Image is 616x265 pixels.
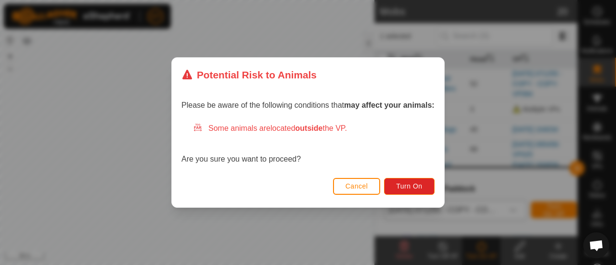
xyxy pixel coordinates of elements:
[295,124,323,132] strong: outside
[385,178,435,195] button: Turn On
[270,124,347,132] span: located the VP.
[344,101,435,109] strong: may affect your animals:
[193,123,435,134] div: Some animals are
[346,182,368,190] span: Cancel
[181,67,317,82] div: Potential Risk to Animals
[583,232,609,258] div: Open chat
[397,182,423,190] span: Turn On
[181,101,435,109] span: Please be aware of the following conditions that
[333,178,381,195] button: Cancel
[181,123,435,165] div: Are you sure you want to proceed?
